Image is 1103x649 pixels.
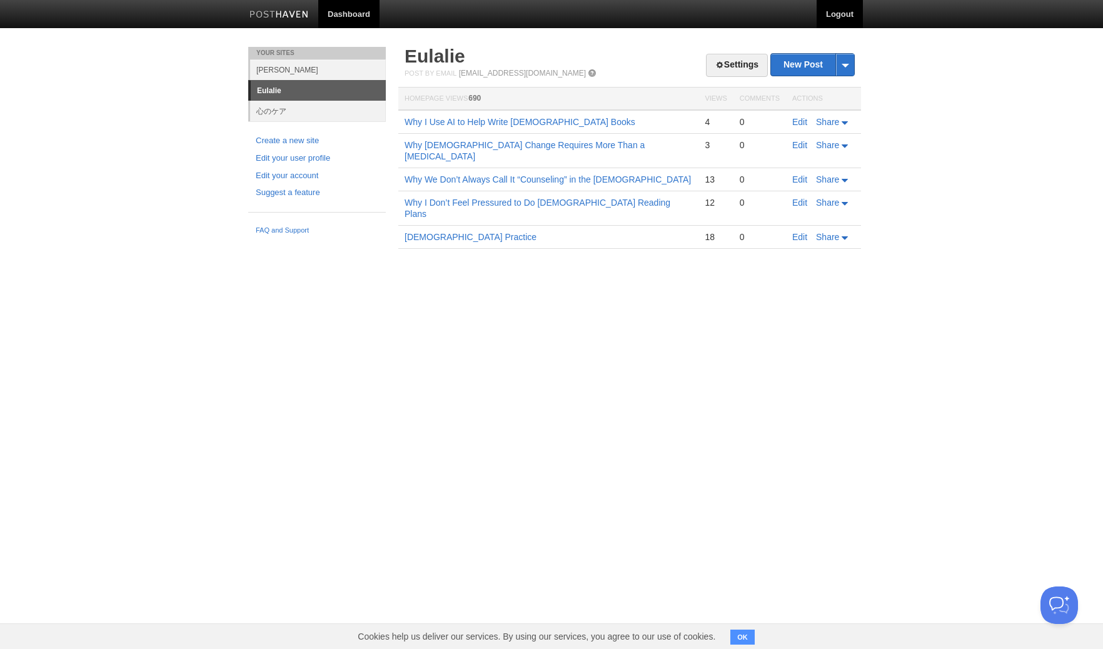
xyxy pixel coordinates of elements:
th: Views [698,88,733,111]
span: Share [816,117,839,127]
a: Settings [706,54,768,77]
div: 0 [740,139,780,151]
a: 心のケア [250,101,386,121]
div: 0 [740,116,780,128]
th: Homepage Views [398,88,698,111]
a: FAQ and Support [256,225,378,236]
img: Posthaven-bar [249,11,309,20]
span: Cookies help us deliver our services. By using our services, you agree to our use of cookies. [345,624,728,649]
div: 4 [705,116,727,128]
div: 0 [740,197,780,208]
span: Share [816,198,839,208]
li: Your Sites [248,47,386,59]
a: Edit [792,198,807,208]
span: 690 [468,94,481,103]
span: Share [816,174,839,184]
span: Share [816,140,839,150]
div: 0 [740,231,780,243]
a: Why I Don’t Feel Pressured to Do [DEMOGRAPHIC_DATA] Reading Plans [405,198,670,219]
a: Edit your account [256,169,378,183]
button: OK [730,630,755,645]
span: Post by Email [405,69,456,77]
a: Eulalie [405,46,465,66]
div: 13 [705,174,727,185]
a: Eulalie [251,81,386,101]
span: Share [816,232,839,242]
a: Edit [792,232,807,242]
a: Why I Use AI to Help Write [DEMOGRAPHIC_DATA] Books [405,117,635,127]
a: Create a new site [256,134,378,148]
a: Why We Don’t Always Call It “Counseling” in the [DEMOGRAPHIC_DATA] [405,174,691,184]
a: Why [DEMOGRAPHIC_DATA] Change Requires More Than a [MEDICAL_DATA] [405,140,645,161]
a: New Post [771,54,854,76]
th: Comments [733,88,786,111]
a: [DEMOGRAPHIC_DATA] Practice [405,232,536,242]
a: Suggest a feature [256,186,378,199]
div: 0 [740,174,780,185]
a: [EMAIL_ADDRESS][DOMAIN_NAME] [459,69,586,78]
div: 18 [705,231,727,243]
iframe: Help Scout Beacon - Open [1040,586,1078,624]
a: Edit your user profile [256,152,378,165]
a: Edit [792,140,807,150]
a: [PERSON_NAME] [250,59,386,80]
th: Actions [786,88,861,111]
div: 12 [705,197,727,208]
div: 3 [705,139,727,151]
a: Edit [792,117,807,127]
a: Edit [792,174,807,184]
